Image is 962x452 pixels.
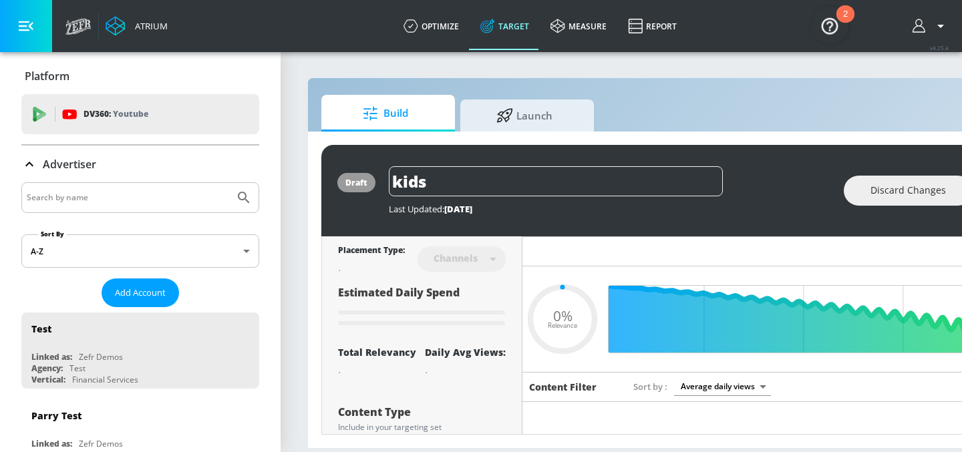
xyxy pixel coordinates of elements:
[84,107,148,122] p: DV360:
[474,99,575,132] span: Launch
[338,285,506,330] div: Estimated Daily Spend
[102,278,179,307] button: Add Account
[633,381,667,393] span: Sort by
[21,57,259,95] div: Platform
[444,203,472,215] span: [DATE]
[43,157,96,172] p: Advertiser
[130,20,168,32] div: Atrium
[345,177,367,188] div: draft
[21,234,259,268] div: A-Z
[338,407,506,417] div: Content Type
[31,438,72,449] div: Linked as:
[338,423,506,431] div: Include in your targeting set
[338,244,405,258] div: Placement Type:
[930,44,949,51] span: v 4.25.4
[338,346,416,359] div: Total Relevancy
[389,203,830,215] div: Last Updated:
[617,2,687,50] a: Report
[335,97,436,130] span: Build
[529,381,597,393] h6: Content Filter
[540,2,617,50] a: measure
[393,2,470,50] a: optimize
[25,69,69,83] p: Platform
[811,7,848,44] button: Open Resource Center, 2 new notifications
[38,230,67,238] label: Sort By
[115,285,166,300] span: Add Account
[548,322,577,329] span: Relevance
[425,346,506,359] div: Daily Avg Views:
[79,438,123,449] div: Zefr Demos
[31,374,65,385] div: Vertical:
[470,2,540,50] a: Target
[21,146,259,183] div: Advertiser
[674,377,771,395] div: Average daily views
[21,312,259,389] div: TestLinked as:Zefr DemosAgency:TestVertical:Financial Services
[31,363,63,374] div: Agency:
[553,308,573,322] span: 0%
[79,351,123,363] div: Zefr Demos
[27,189,229,206] input: Search by name
[113,107,148,121] p: Youtube
[21,94,259,134] div: DV360: Youtube
[31,351,72,363] div: Linked as:
[31,322,51,335] div: Test
[69,363,86,374] div: Test
[106,16,168,36] a: Atrium
[870,182,946,199] span: Discard Changes
[72,374,138,385] div: Financial Services
[338,285,460,300] span: Estimated Daily Spend
[427,252,484,264] div: Channels
[31,409,82,422] div: Parry Test
[843,14,848,31] div: 2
